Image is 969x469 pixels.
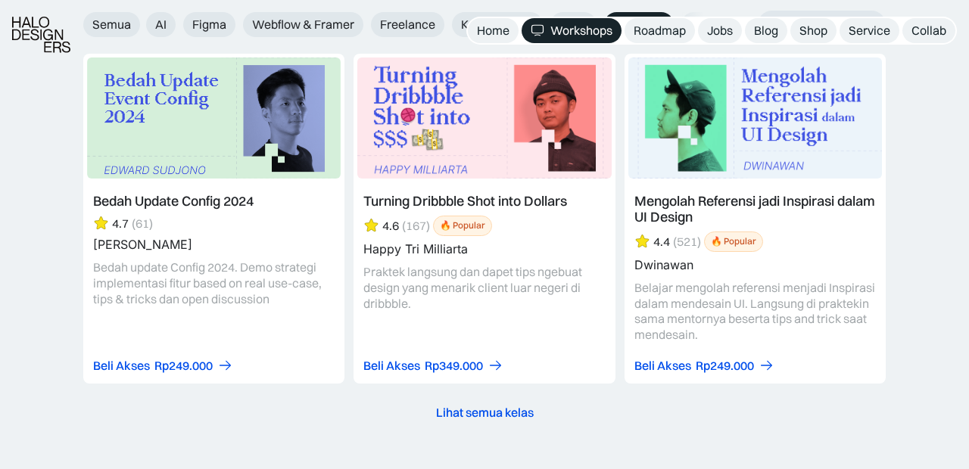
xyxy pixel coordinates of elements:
div: Rp249.000 [696,358,754,374]
div: Jobs [707,23,733,39]
form: Email Form [83,12,712,37]
div: Lihat semua kelas [436,405,534,421]
span: Semua [92,17,131,33]
div: Beli Akses [93,358,150,374]
div: Rp349.000 [425,358,483,374]
div: Rp249.000 [154,358,213,374]
div: Beli Akses [363,358,420,374]
div: Sort: Rilis terbaru [758,11,886,39]
span: Freelance [380,17,435,33]
div: Blog [754,23,778,39]
span: Karir & Hiring [461,17,534,33]
a: Blog [745,18,787,43]
div: Collab [911,23,946,39]
a: Service [840,18,899,43]
a: Jobs [698,18,742,43]
span: Figma [192,17,226,33]
a: Roadmap [625,18,695,43]
div: Workshops [550,23,612,39]
a: Workshops [522,18,622,43]
span: AI [155,17,167,33]
a: Beli AksesRp249.000 [93,358,233,374]
div: Home [477,23,509,39]
div: Service [849,23,890,39]
a: Shop [790,18,837,43]
span: Webflow & Framer [252,17,354,33]
a: Beli AksesRp349.000 [363,358,503,374]
a: Beli AksesRp249.000 [634,358,774,374]
div: Roadmap [634,23,686,39]
div: Beli Akses [634,358,691,374]
a: Collab [902,18,955,43]
div: Shop [799,23,827,39]
a: Home [468,18,519,43]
